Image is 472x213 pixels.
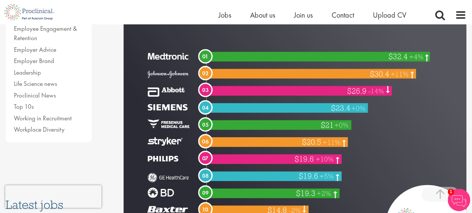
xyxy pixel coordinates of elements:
[294,10,313,20] a: Join us
[14,45,56,54] a: Employer Advice
[448,189,454,195] span: 1
[373,10,406,20] a: Upload CV
[14,91,56,99] a: Proclinical News
[14,125,65,133] a: Workplace Diversity
[219,10,231,20] a: Jobs
[14,68,41,76] a: Leadership
[5,185,101,208] iframe: reCAPTCHA
[14,102,34,111] a: Top 10s
[14,79,57,88] a: Life Science news
[14,57,54,65] a: Employer Brand
[14,114,72,122] a: Working in Recruitment
[448,189,470,211] img: Chatbot
[332,10,354,20] a: Contact
[250,10,275,20] a: About us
